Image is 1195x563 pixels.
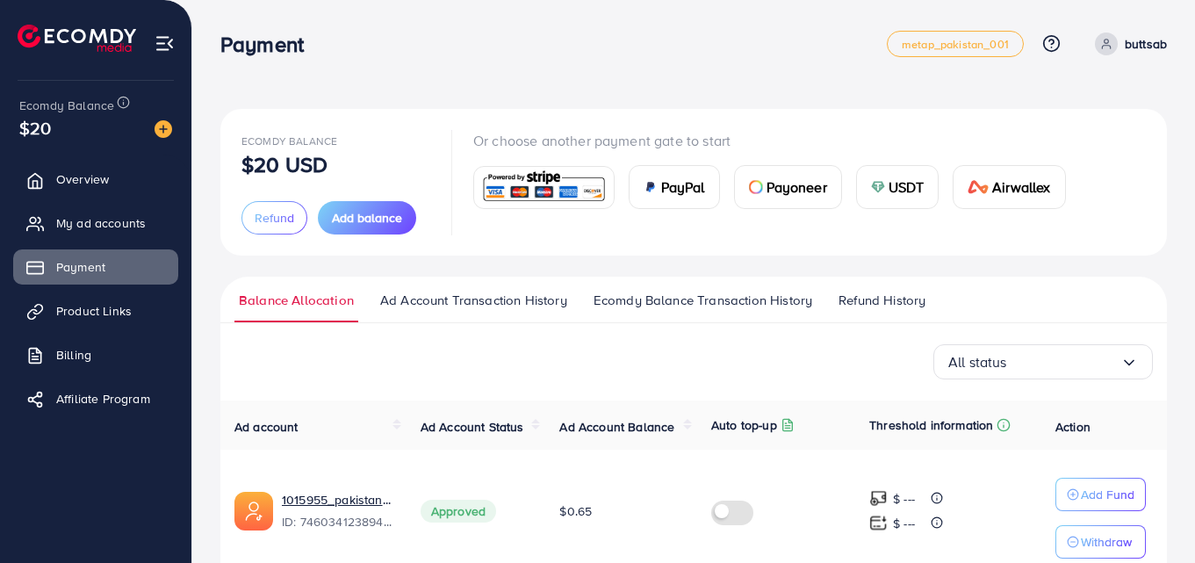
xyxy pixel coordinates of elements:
span: Payment [56,258,105,276]
img: card [749,180,763,194]
span: My ad accounts [56,214,146,232]
button: Add Fund [1055,478,1146,511]
img: top-up amount [869,514,888,532]
span: All status [948,349,1007,376]
span: $0.65 [559,502,592,520]
input: Search for option [1007,349,1120,376]
p: Withdraw [1081,531,1132,552]
div: Search for option [933,344,1153,379]
span: Affiliate Program [56,390,150,408]
a: Overview [13,162,178,197]
a: cardAirwallex [953,165,1065,209]
span: Ecomdy Balance [241,134,337,148]
span: Ad Account Balance [559,418,674,436]
span: Product Links [56,302,132,320]
span: ID: 7460341238940745744 [282,513,392,531]
span: Billing [56,346,91,364]
a: buttsab [1088,32,1167,55]
p: Threshold information [869,415,993,436]
p: Add Fund [1081,484,1134,505]
span: Overview [56,170,109,188]
span: Airwallex [992,177,1050,198]
span: Ad account [234,418,299,436]
img: card [644,180,658,194]
img: card [479,169,608,206]
p: buttsab [1125,33,1167,54]
span: Payoneer [767,177,827,198]
h3: Payment [220,32,318,57]
img: logo [18,25,136,52]
a: 1015955_pakistan_1736996056634 [282,491,392,509]
img: menu [155,33,175,54]
button: Refund [241,201,307,235]
span: PayPal [661,177,705,198]
p: $ --- [893,488,915,509]
a: cardPayoneer [734,165,842,209]
p: Or choose another payment gate to start [473,130,1080,151]
a: metap_pakistan_001 [887,31,1024,57]
a: Product Links [13,293,178,328]
a: cardPayPal [629,165,720,209]
a: My ad accounts [13,206,178,241]
a: Payment [13,249,178,285]
p: Auto top-up [711,415,777,436]
span: Ad Account Transaction History [380,291,567,310]
a: cardUSDT [856,165,939,209]
span: $20 [19,115,51,141]
img: card [968,180,989,194]
span: Refund [255,209,294,227]
button: Withdraw [1055,525,1146,559]
span: Ecomdy Balance [19,97,114,114]
a: Affiliate Program [13,381,178,416]
a: Billing [13,337,178,372]
span: Add balance [332,209,402,227]
span: Approved [421,500,496,523]
img: ic-ads-acc.e4c84228.svg [234,492,273,531]
span: USDT [889,177,925,198]
span: Refund History [839,291,925,310]
img: image [155,120,172,138]
button: Add balance [318,201,416,235]
span: Balance Allocation [239,291,354,310]
img: top-up amount [869,489,888,508]
span: Ad Account Status [421,418,524,436]
span: metap_pakistan_001 [902,39,1009,50]
p: $20 USD [241,154,328,175]
p: $ --- [893,513,915,534]
img: card [871,180,885,194]
div: <span class='underline'>1015955_pakistan_1736996056634</span></br>7460341238940745744 [282,491,392,531]
a: card [473,166,615,209]
span: Ecomdy Balance Transaction History [594,291,812,310]
span: Action [1055,418,1091,436]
